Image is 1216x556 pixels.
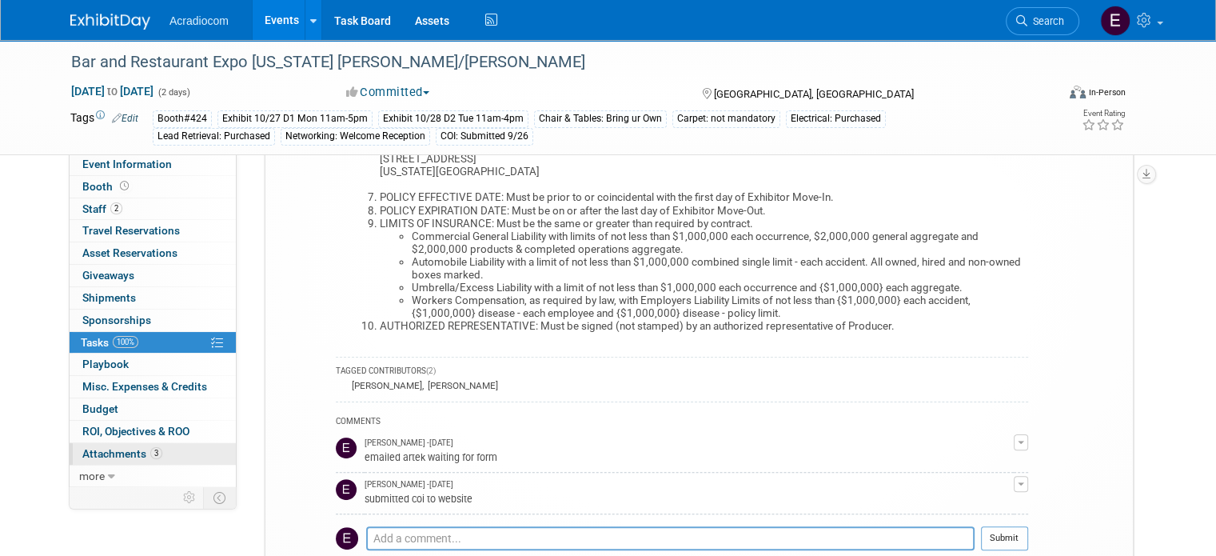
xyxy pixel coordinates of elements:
a: Giveaways [70,265,236,286]
a: Budget [70,398,236,420]
div: emailed artek waiting for form [365,449,1014,464]
span: Attachments [82,447,162,460]
span: Booth [82,180,132,193]
a: Asset Reservations [70,242,236,264]
td: Personalize Event Tab Strip [176,487,204,508]
span: [PERSON_NAME] - [DATE] [365,438,453,449]
a: ROI, Objectives & ROO [70,421,236,442]
span: [GEOGRAPHIC_DATA], [GEOGRAPHIC_DATA] [714,88,914,100]
img: ExhibitDay [70,14,150,30]
span: 3 [150,447,162,459]
div: Event Format [970,83,1126,107]
span: 2 [110,202,122,214]
a: Tasks100% [70,332,236,354]
li: POLICY EXPIRATION DATE: Must be on or after the last day of Exhibitor Move-Out. [380,205,1028,218]
span: to [105,85,120,98]
div: Booth#424 [153,110,212,127]
button: Submit [981,526,1028,550]
a: Shipments [70,287,236,309]
a: Attachments3 [70,443,236,465]
div: Networking: Welcome Reception [281,128,430,145]
a: Edit [112,113,138,124]
img: Elizabeth Martinez [1100,6,1130,36]
a: Playbook [70,354,236,375]
span: (2 days) [157,87,190,98]
span: Travel Reservations [82,224,180,237]
div: [PERSON_NAME] [424,380,498,391]
div: Exhibit 10/27 D1 Mon 11am-5pm [217,110,373,127]
img: Format-Inperson.png [1070,86,1086,98]
li: Umbrella/Excess Liability with a limit of not less than $1,000,000 each occurrence and {$1,000,00... [412,282,1028,294]
div: [PERSON_NAME] [348,380,422,391]
a: Travel Reservations [70,220,236,242]
span: more [79,470,105,482]
span: Acradiocom [169,14,229,27]
span: Event Information [82,158,172,170]
span: (2) [426,366,436,375]
li: Workers Compensation, as required by law, with Employers Liability Limits of not less than {$1,00... [412,294,1028,320]
div: Lead Retrieval: Purchased [153,128,275,145]
button: Committed [341,84,436,101]
div: COMMENTS [336,414,1028,431]
img: Elizabeth Martinez [336,527,358,550]
span: Playbook [82,358,129,370]
div: , [336,379,1028,393]
li: Automobile Liability with a limit of not less than $1,000,000 combined single limit - each accide... [412,256,1028,282]
span: Staff [82,202,122,215]
div: Bar and Restaurant Expo [US_STATE] [PERSON_NAME]/[PERSON_NAME] [66,48,1036,77]
span: Budget [82,402,118,415]
a: Sponsorships [70,310,236,331]
a: Misc. Expenses & Credits [70,376,236,398]
li: LIMITS OF INSURANCE: Must be the same or greater than required by contract. [380,218,1028,321]
img: Elizabeth Martinez [336,479,357,500]
span: Shipments [82,291,136,304]
div: COI: Submitted 9/26 [436,128,533,145]
img: Elizabeth Martinez [336,438,357,458]
span: Misc. Expenses & Credits [82,380,207,393]
li: AUTHORIZED REPRESENTATIVE: Must be signed (not stamped) by an authorized representative of Producer. [380,320,1028,333]
a: Event Information [70,154,236,175]
span: Booth not reserved yet [117,180,132,192]
a: Staff2 [70,198,236,220]
td: Toggle Event Tabs [204,487,237,508]
div: Chair & Tables: Bring ur Own [534,110,667,127]
div: Electrical: Purchased [786,110,886,127]
span: Sponsorships [82,314,151,326]
li: POLICY EFFECTIVE DATE: Must be prior to or coincidental with the first day of Exhibitor Move-In. [380,191,1028,204]
div: Exhibit 10/28 D2 Tue 11am-4pm [378,110,528,127]
span: Search [1027,15,1064,27]
a: Search [1006,7,1079,35]
div: submitted coi to website [365,490,1014,506]
a: Booth [70,176,236,198]
div: Carpet: not mandatory [672,110,780,127]
li: Commercial General Liability with limits of not less than $1,000,000 each occurrence, $2,000,000 ... [412,230,1028,256]
span: Asset Reservations [82,246,177,259]
span: [DATE] [DATE] [70,84,154,98]
div: TAGGED CONTRIBUTORS [336,366,1028,379]
div: In-Person [1088,86,1126,98]
span: ROI, Objectives & ROO [82,425,189,438]
span: 100% [113,336,138,348]
span: Giveaways [82,269,134,282]
span: [PERSON_NAME] - [DATE] [365,479,453,490]
td: Tags [70,110,138,146]
div: Event Rating [1082,110,1125,118]
span: Tasks [81,336,138,349]
a: more [70,466,236,487]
